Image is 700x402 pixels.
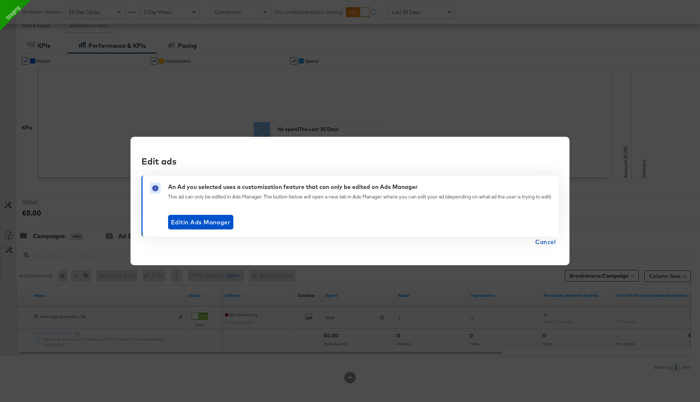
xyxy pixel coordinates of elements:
[168,183,418,191] div: An Ad you selected uses a customization feature that can only be edited on Ads Manager
[532,237,559,247] button: Cancel
[168,193,551,200] div: This ad can only be edited in Ads Manager. The button below will open a new tab in Ads Manager wh...
[141,155,553,167] div: Edit ads
[535,237,556,247] span: Cancel
[171,217,230,227] span: Edit in Ads Manager
[168,215,233,229] button: Editin Ads Manager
